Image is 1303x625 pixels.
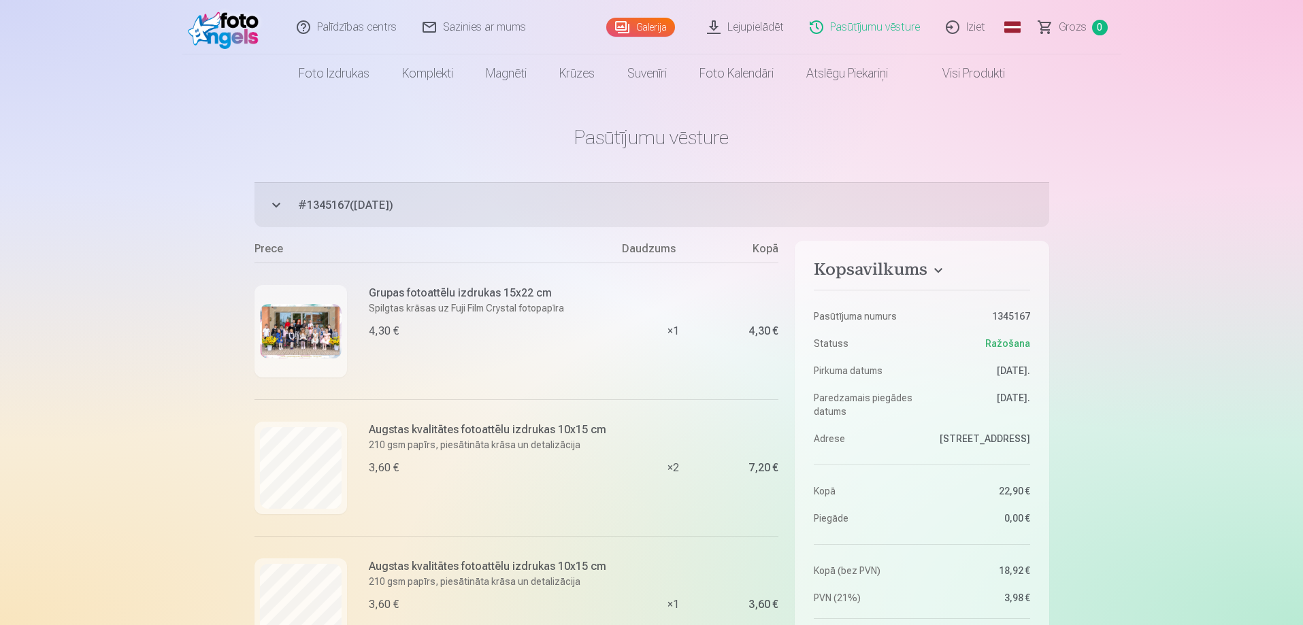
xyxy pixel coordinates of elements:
[622,241,724,263] div: Daudzums
[1059,19,1087,35] span: Grozs
[254,182,1049,227] button: #1345167([DATE])
[369,558,606,575] h6: Augstas kvalitātes fotoattēlu izdrukas 10x15 cm
[369,575,606,588] p: 210 gsm papīrs, piesātināta krāsa un detalizācija
[814,391,915,418] dt: Paredzamais piegādes datums
[369,460,399,476] div: 3,60 €
[929,484,1030,498] dd: 22,90 €
[386,54,469,92] a: Komplekti
[611,54,683,92] a: Suvenīri
[929,511,1030,525] dd: 0,00 €
[724,241,778,263] div: Kopā
[814,511,915,525] dt: Piegāde
[748,327,778,335] div: 4,30 €
[369,285,564,301] h6: Grupas fotoattēlu izdrukas 15x22 cm
[622,399,724,536] div: × 2
[814,564,915,577] dt: Kopā (bez PVN)
[929,564,1030,577] dd: 18,92 €
[814,309,915,323] dt: Pasūtījuma numurs
[929,432,1030,445] dd: [STREET_ADDRESS]
[683,54,790,92] a: Foto kalendāri
[929,364,1030,377] dd: [DATE].
[369,596,399,613] div: 3,60 €
[298,197,1049,214] span: # 1345167 ( [DATE] )
[814,484,915,498] dt: Kopā
[254,241,623,263] div: Prece
[369,422,606,438] h6: Augstas kvalitātes fotoattēlu izdrukas 10x15 cm
[748,464,778,472] div: 7,20 €
[606,18,675,37] a: Galerija
[369,301,564,315] p: Spilgtas krāsas uz Fuji Film Crystal fotopapīra
[814,260,1029,284] button: Kopsavilkums
[282,54,386,92] a: Foto izdrukas
[929,391,1030,418] dd: [DATE].
[814,364,915,377] dt: Pirkuma datums
[469,54,543,92] a: Magnēti
[1092,20,1108,35] span: 0
[748,601,778,609] div: 3,60 €
[188,5,266,49] img: /fa1
[790,54,904,92] a: Atslēgu piekariņi
[929,591,1030,605] dd: 3,98 €
[814,337,915,350] dt: Statuss
[929,309,1030,323] dd: 1345167
[622,263,724,399] div: × 1
[904,54,1021,92] a: Visi produkti
[369,438,606,452] p: 210 gsm papīrs, piesātināta krāsa un detalizācija
[985,337,1030,350] span: Ražošana
[369,323,399,339] div: 4,30 €
[814,591,915,605] dt: PVN (21%)
[254,125,1049,150] h1: Pasūtījumu vēsture
[543,54,611,92] a: Krūzes
[814,432,915,445] dt: Adrese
